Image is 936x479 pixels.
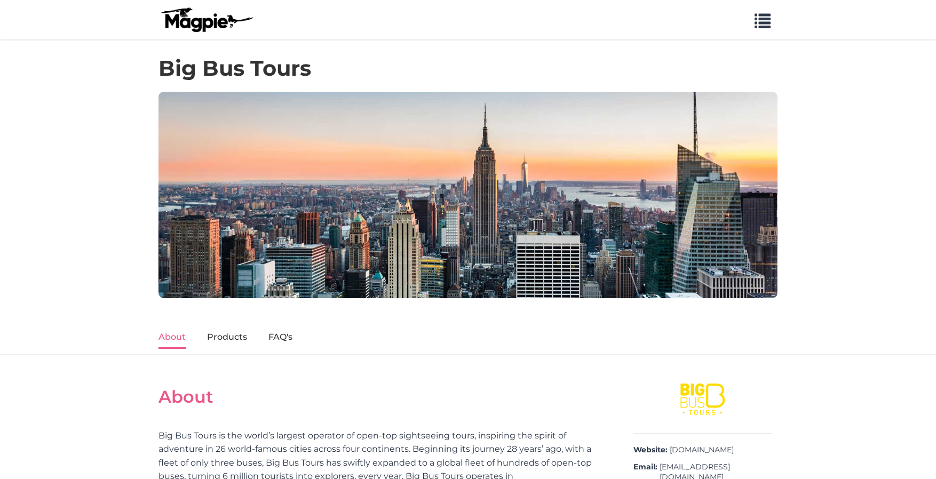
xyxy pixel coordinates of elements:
[158,7,255,33] img: logo-ab69f6fb50320c5b225c76a69d11143b.png
[633,462,657,473] strong: Email:
[633,445,668,456] strong: Website:
[649,381,756,417] img: Big Bus Tours logo
[158,55,311,81] h1: Big Bus Tours
[268,326,292,349] a: FAQ's
[670,445,734,456] a: [DOMAIN_NAME]
[207,326,247,349] a: Products
[158,326,186,349] a: About
[158,92,778,298] img: Big Bus Tours banner
[158,387,607,407] h2: About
